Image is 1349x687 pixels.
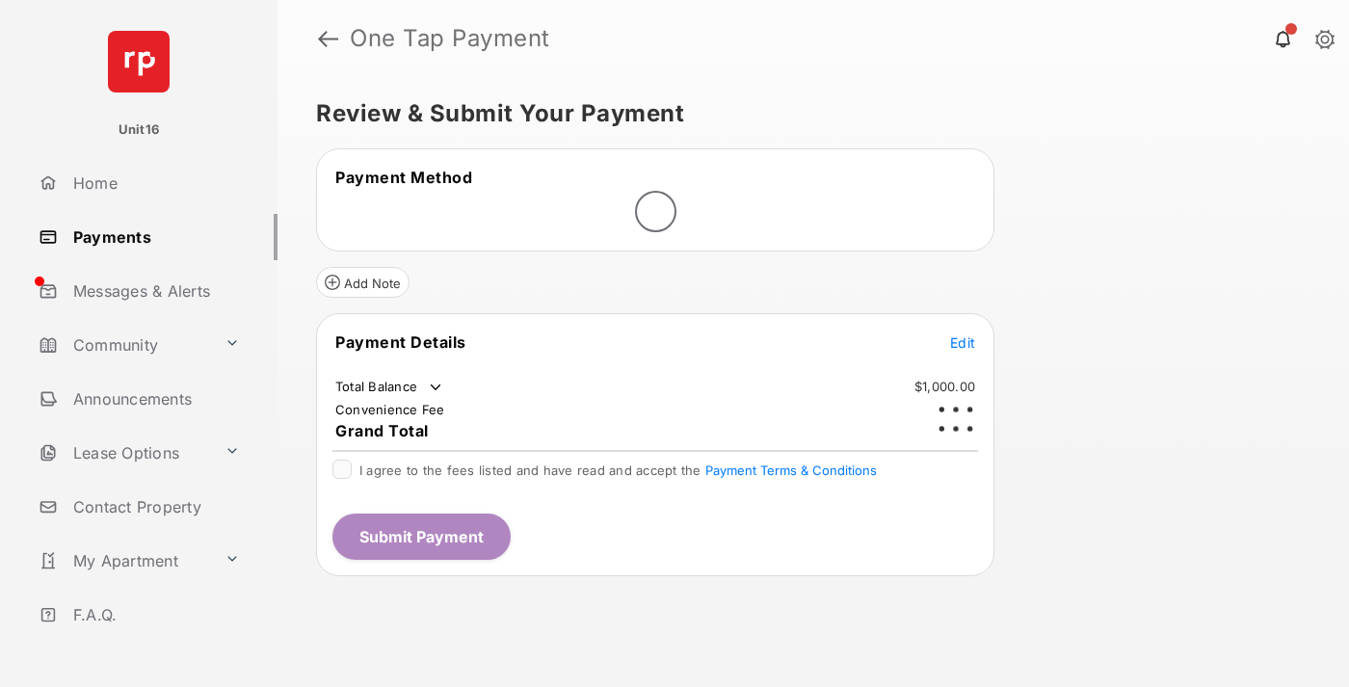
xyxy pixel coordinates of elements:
[31,538,217,584] a: My Apartment
[31,592,278,638] a: F.A.Q.
[108,31,170,92] img: svg+xml;base64,PHN2ZyB4bWxucz0iaHR0cDovL3d3dy53My5vcmcvMjAwMC9zdmciIHdpZHRoPSI2NCIgaGVpZ2h0PSI2NC...
[950,332,975,352] button: Edit
[332,514,511,560] button: Submit Payment
[350,27,550,50] strong: One Tap Payment
[335,168,472,187] span: Payment Method
[335,421,429,440] span: Grand Total
[31,268,278,314] a: Messages & Alerts
[316,102,1295,125] h5: Review & Submit Your Payment
[31,484,278,530] a: Contact Property
[334,401,446,418] td: Convenience Fee
[334,378,445,397] td: Total Balance
[119,120,160,140] p: Unit16
[950,334,975,351] span: Edit
[913,378,976,395] td: $1,000.00
[31,376,278,422] a: Announcements
[31,322,217,368] a: Community
[31,430,217,476] a: Lease Options
[705,462,877,478] button: I agree to the fees listed and have read and accept the
[359,462,877,478] span: I agree to the fees listed and have read and accept the
[31,214,278,260] a: Payments
[31,160,278,206] a: Home
[316,267,410,298] button: Add Note
[335,332,466,352] span: Payment Details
